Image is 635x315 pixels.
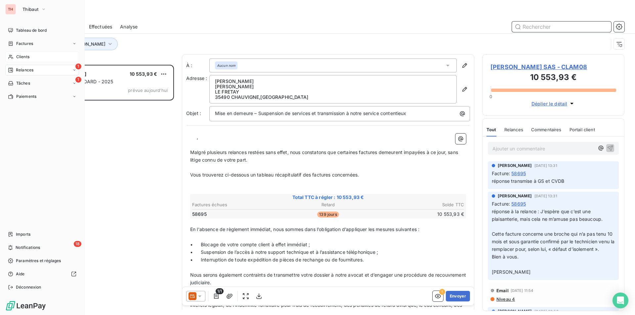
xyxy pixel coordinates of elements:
span: [PERSON_NAME] [498,163,532,169]
span: Objet : [186,110,201,116]
span: • Suspension de l’accès à notre support technique et à l’assistance téléphonique ; [190,249,378,255]
span: Factures [16,41,33,47]
img: Logo LeanPay [5,300,46,311]
span: 10 553,93 € [130,71,157,77]
span: Notifications [16,245,40,251]
th: Factures échues [192,201,282,208]
span: Cette facture concerne une broche qui n’a pas tenu 10 mois et sous garantie confirmé par le techn... [492,231,616,252]
span: Effectuées [89,23,112,30]
span: [DATE] 13:31 [534,164,557,168]
span: En l'absence de règlement immédiat, nous sommes dans l’obligation d’appliquer les mesures suivant... [190,226,419,232]
span: , [197,134,198,140]
button: Envoyer [446,291,470,301]
span: [DATE] 11:54 [511,289,533,293]
span: Imports [16,231,30,237]
span: Aide [16,271,25,277]
span: [DATE] 13:31 [534,194,557,198]
span: 58695 [192,211,207,217]
span: Vous trouverez ci-dessous un tableau récapitulatif des factures concernées. [190,172,359,177]
em: Aucun nom [217,63,235,68]
span: Portail client [570,127,595,132]
span: Facture : [492,170,510,177]
p: [PERSON_NAME] [215,79,451,84]
span: 139 jours [317,212,339,217]
span: réponse à la relance : J’espère que c’est une plaisanterie, mais cela ne m’amuse pas beaucoup. [492,209,603,222]
a: Aide [5,269,79,279]
span: 1/1 [216,288,224,294]
span: [PERSON_NAME] [498,308,532,314]
p: 35490 CHAUVIGNE , [GEOGRAPHIC_DATA] [215,95,451,100]
span: 1 [75,63,81,69]
span: Commentaires [531,127,562,132]
p: LE FRETAY [215,89,451,95]
span: réponse transmise à GS et CVDB [492,178,565,184]
span: Total TTC à régler : 10 553,93 € [191,194,465,201]
th: Solde TTC [374,201,464,208]
span: 1 [75,77,81,83]
span: [PERSON_NAME] [492,269,530,275]
span: 58695 [511,170,526,177]
span: Thibaut [22,7,38,12]
input: Rechercher [512,21,611,32]
span: Bien à vous. [492,254,519,259]
span: Email [496,288,509,293]
span: Relances [16,67,33,73]
h3: 10 553,93 € [490,71,616,85]
span: Mise en demeure – Suspension de services et transmission à notre service contentieux [215,110,406,116]
p: [PERSON_NAME] [215,84,451,89]
span: 18 [74,241,81,247]
label: À : [186,62,209,69]
span: Analyse [120,23,138,30]
span: [DATE] 09:59 [534,309,559,313]
span: [PERSON_NAME] [498,193,532,199]
span: Relances [504,127,523,132]
span: Nous serons également contraints de transmettre votre dossier à notre avocat et d’engager une pro... [190,272,467,285]
span: Facture : [492,200,510,207]
span: 0 [489,94,492,99]
span: Malgré plusieurs relances restées sans effet, nous constatons que certaines factures demeurent im... [190,149,459,163]
th: Retard [283,201,373,208]
span: 58695 [511,200,526,207]
div: TH [5,4,16,15]
span: • Blocage de votre compte client à effet immédiat ; [190,242,310,247]
span: Déconnexion [16,284,41,290]
span: Tableau de bord [16,27,47,33]
span: • Interruption de toute expédition de pièces de rechange ou de fournitures. [190,257,364,262]
span: Tout [487,127,496,132]
td: 10 553,93 € [374,211,464,218]
div: Open Intercom Messenger [613,293,628,308]
span: Déplier le détail [531,100,568,107]
span: [PERSON_NAME] SAS - CLAM08 [490,62,616,71]
span: Paiements [16,94,36,99]
span: Adresse : [186,75,207,81]
span: Niveau 4 [496,296,515,302]
span: Clients [16,54,29,60]
div: grid [32,65,174,315]
span: Paramètres et réglages [16,258,61,264]
span: Tâches [16,80,30,86]
span: prévue aujourd’hui [128,88,168,93]
button: Déplier le détail [529,100,577,107]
